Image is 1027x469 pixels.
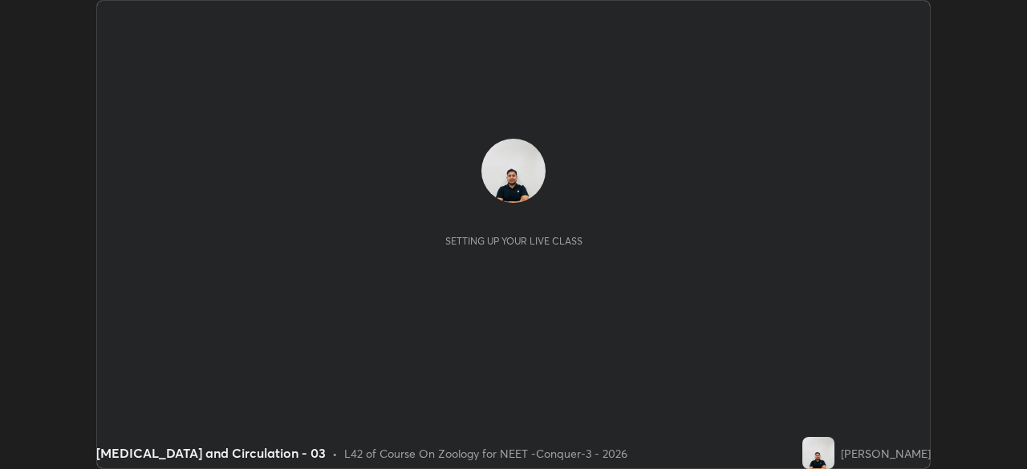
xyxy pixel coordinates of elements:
div: [MEDICAL_DATA] and Circulation - 03 [96,443,326,463]
div: • [332,445,338,462]
div: Setting up your live class [445,235,583,247]
div: L42 of Course On Zoology for NEET -Conquer-3 - 2026 [344,445,627,462]
img: bc45ff1babc54a88b3b2e133d9890c25.jpg [481,139,546,203]
div: [PERSON_NAME] [841,445,931,462]
img: bc45ff1babc54a88b3b2e133d9890c25.jpg [802,437,834,469]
